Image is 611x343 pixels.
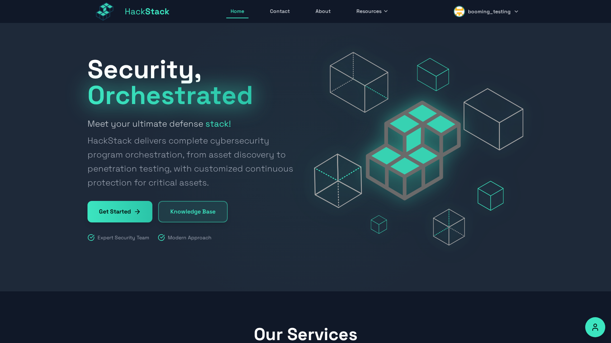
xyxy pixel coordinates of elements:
[158,234,212,241] div: Modern Approach
[352,5,393,18] button: Resources
[87,56,297,108] h1: Security,
[454,6,465,17] img: booming_testing
[356,8,382,15] span: Resources
[449,3,524,20] button: booming_testing
[266,5,294,18] a: Contact
[468,8,511,15] span: booming_testing
[87,117,297,189] h2: Meet your ultimate defense
[585,317,605,337] button: Accessibility Options
[125,6,170,17] span: Hack
[87,133,297,189] span: HackStack delivers complete cybersecurity program orchestration, from asset discovery to penetrat...
[226,5,248,18] a: Home
[145,6,170,17] span: Stack
[158,201,228,222] a: Knowledge Base
[87,234,149,241] div: Expert Security Team
[205,118,231,129] strong: stack!
[311,5,335,18] a: About
[87,79,253,112] span: Orchestrated
[87,326,524,343] h2: Our Services
[87,201,152,222] a: Get Started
